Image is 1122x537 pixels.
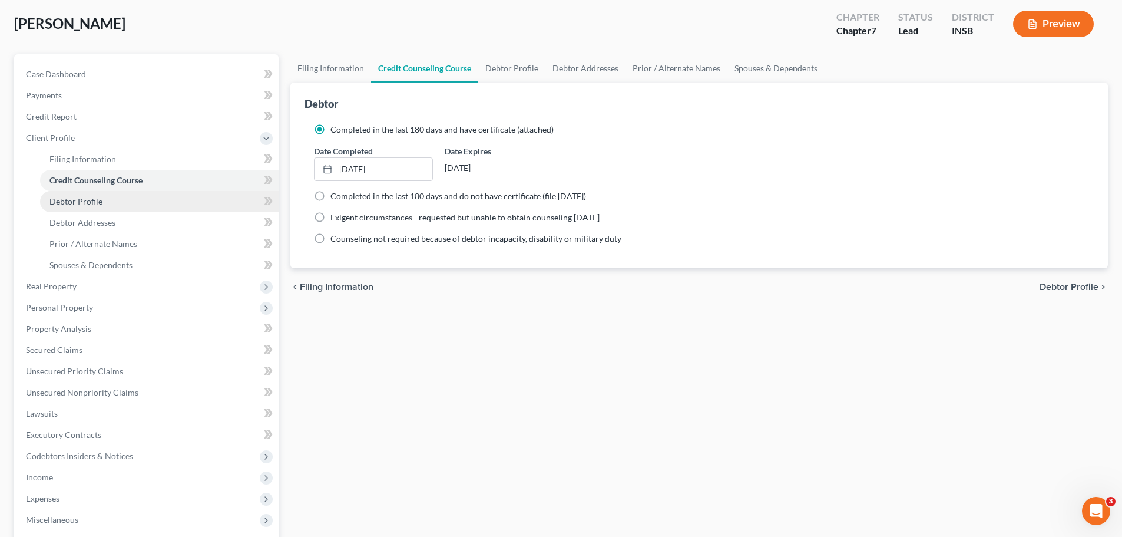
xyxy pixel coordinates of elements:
[49,260,133,270] span: Spouses & Dependents
[836,11,879,24] div: Chapter
[16,403,279,424] a: Lawsuits
[330,212,600,222] span: Exigent circumstances - requested but unable to obtain counseling [DATE]
[371,54,478,83] a: Credit Counseling Course
[16,361,279,382] a: Unsecured Priority Claims
[26,324,91,334] span: Property Analysis
[330,124,554,134] span: Completed in the last 180 days and have certificate (attached)
[40,149,279,170] a: Filing Information
[26,451,133,461] span: Codebtors Insiders & Notices
[16,382,279,403] a: Unsecured Nonpriority Claims
[314,145,373,157] label: Date Completed
[14,15,125,32] span: [PERSON_NAME]
[40,191,279,212] a: Debtor Profile
[315,158,432,180] a: [DATE]
[26,302,93,312] span: Personal Property
[26,515,78,525] span: Miscellaneous
[16,318,279,340] a: Property Analysis
[16,106,279,127] a: Credit Report
[445,157,563,179] div: [DATE]
[49,154,116,164] span: Filing Information
[26,69,86,79] span: Case Dashboard
[16,424,279,446] a: Executory Contracts
[40,255,279,276] a: Spouses & Dependents
[26,493,59,503] span: Expenses
[40,212,279,233] a: Debtor Addresses
[1106,497,1116,506] span: 3
[26,472,53,482] span: Income
[40,233,279,255] a: Prior / Alternate Names
[49,196,102,206] span: Debtor Profile
[290,54,371,83] a: Filing Information
[16,85,279,106] a: Payments
[26,430,101,440] span: Executory Contracts
[445,145,563,157] label: Date Expires
[871,25,876,36] span: 7
[478,54,545,83] a: Debtor Profile
[898,11,933,24] div: Status
[1040,282,1108,292] button: Debtor Profile chevron_right
[952,11,994,24] div: District
[330,191,586,201] span: Completed in the last 180 days and do not have certificate (file [DATE])
[26,387,138,397] span: Unsecured Nonpriority Claims
[1013,11,1094,37] button: Preview
[49,239,137,249] span: Prior / Alternate Names
[16,64,279,85] a: Case Dashboard
[836,24,879,38] div: Chapter
[16,340,279,361] a: Secured Claims
[290,282,300,292] i: chevron_left
[26,90,62,100] span: Payments
[625,54,727,83] a: Prior / Alternate Names
[40,170,279,191] a: Credit Counseling Course
[49,218,115,228] span: Debtor Addresses
[1082,497,1110,525] iframe: Intercom live chat
[1040,282,1098,292] span: Debtor Profile
[26,111,77,121] span: Credit Report
[330,233,621,243] span: Counseling not required because of debtor incapacity, disability or military duty
[49,175,143,185] span: Credit Counseling Course
[300,282,373,292] span: Filing Information
[290,282,373,292] button: chevron_left Filing Information
[1098,282,1108,292] i: chevron_right
[545,54,625,83] a: Debtor Addresses
[26,366,123,376] span: Unsecured Priority Claims
[952,24,994,38] div: INSB
[26,345,82,355] span: Secured Claims
[26,281,77,291] span: Real Property
[26,133,75,143] span: Client Profile
[305,97,338,111] div: Debtor
[26,408,58,419] span: Lawsuits
[898,24,933,38] div: Lead
[727,54,825,83] a: Spouses & Dependents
